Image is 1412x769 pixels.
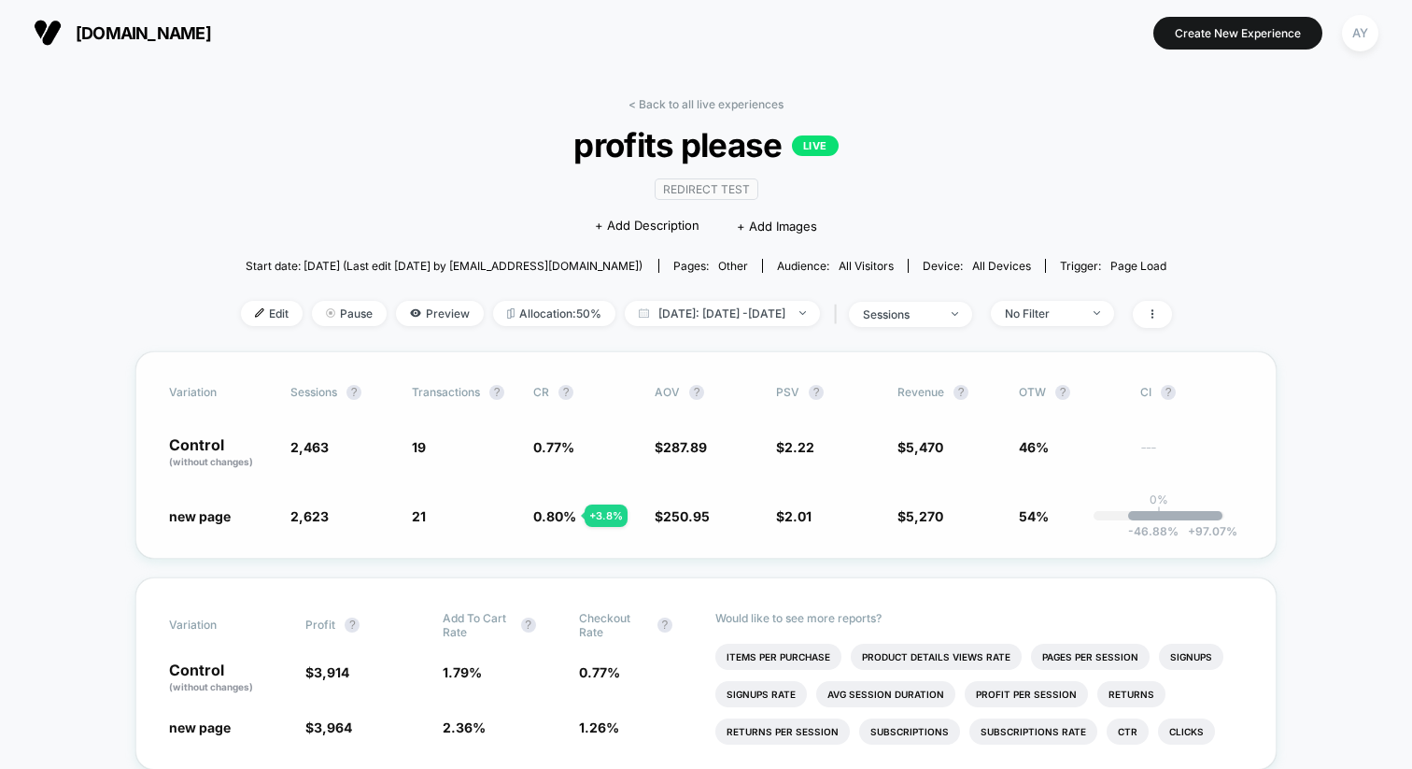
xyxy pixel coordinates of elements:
[1179,524,1237,538] span: 97.07 %
[965,681,1088,707] li: Profit Per Session
[859,719,960,745] li: Subscriptions
[493,301,615,326] span: Allocation: 50%
[169,385,272,400] span: Variation
[255,308,264,318] img: edit
[715,611,1243,625] p: Would like to see more reports?
[1005,306,1080,320] div: No Filter
[1031,644,1150,670] li: Pages Per Session
[655,178,758,200] span: Redirect Test
[305,719,352,735] span: $
[776,439,814,455] span: $
[579,664,620,680] span: 0.77 %
[246,259,642,273] span: Start date: [DATE] (Last edit [DATE] by [EMAIL_ADDRESS][DOMAIN_NAME])
[673,259,748,273] div: Pages:
[412,508,426,524] span: 21
[1019,385,1122,400] span: OTW
[1159,644,1223,670] li: Signups
[689,385,704,400] button: ?
[625,301,820,326] span: [DATE]: [DATE] - [DATE]
[1342,15,1378,51] div: AY
[897,508,943,524] span: $
[1188,524,1195,538] span: +
[906,508,943,524] span: 5,270
[776,385,799,399] span: PSV
[169,508,231,524] span: new page
[718,259,748,273] span: other
[579,611,648,639] span: Checkout Rate
[290,385,337,399] span: Sessions
[655,385,680,399] span: AOV
[558,385,573,400] button: ?
[314,664,349,680] span: 3,914
[809,385,824,400] button: ?
[663,439,707,455] span: 287.89
[241,301,303,326] span: Edit
[169,662,287,694] p: Control
[305,664,349,680] span: $
[346,385,361,400] button: ?
[595,217,699,235] span: + Add Description
[314,719,352,735] span: 3,964
[1336,14,1384,52] button: AY
[1019,508,1049,524] span: 54%
[305,618,335,632] span: Profit
[290,439,329,455] span: 2,463
[799,311,806,315] img: end
[1140,442,1243,469] span: ---
[1153,17,1322,50] button: Create New Experience
[489,385,504,400] button: ?
[897,385,944,399] span: Revenue
[412,385,480,399] span: Transactions
[816,681,955,707] li: Avg Session Duration
[287,125,1124,164] span: profits please
[345,618,360,633] button: ?
[969,719,1097,745] li: Subscriptions Rate
[655,508,710,524] span: $
[169,437,272,469] p: Control
[443,611,512,639] span: Add To Cart Rate
[863,307,938,321] div: sessions
[715,681,807,707] li: Signups Rate
[34,19,62,47] img: Visually logo
[784,439,814,455] span: 2.22
[169,456,253,467] span: (without changes)
[1157,506,1161,520] p: |
[1055,385,1070,400] button: ?
[326,308,335,318] img: end
[897,439,943,455] span: $
[776,508,812,524] span: $
[908,259,1045,273] span: Device:
[639,308,649,318] img: calendar
[663,508,710,524] span: 250.95
[715,719,850,745] li: Returns Per Session
[312,301,387,326] span: Pause
[169,681,253,692] span: (without changes)
[290,508,329,524] span: 2,623
[1140,385,1243,400] span: CI
[655,439,707,455] span: $
[792,135,839,156] p: LIVE
[972,259,1031,273] span: all devices
[1128,524,1179,538] span: -46.88 %
[396,301,484,326] span: Preview
[1158,719,1215,745] li: Clicks
[628,97,784,111] a: < Back to all live experiences
[533,385,549,399] span: CR
[1097,681,1165,707] li: Returns
[839,259,894,273] span: All Visitors
[784,508,812,524] span: 2.01
[1150,492,1168,506] p: 0%
[1161,385,1176,400] button: ?
[507,308,515,319] img: rebalance
[28,18,217,48] button: [DOMAIN_NAME]
[953,385,968,400] button: ?
[829,301,849,328] span: |
[851,644,1022,670] li: Product Details Views Rate
[1094,311,1100,315] img: end
[412,439,426,455] span: 19
[657,618,672,633] button: ?
[443,664,482,680] span: 1.79 %
[952,312,958,316] img: end
[1107,719,1149,745] li: Ctr
[1019,439,1049,455] span: 46%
